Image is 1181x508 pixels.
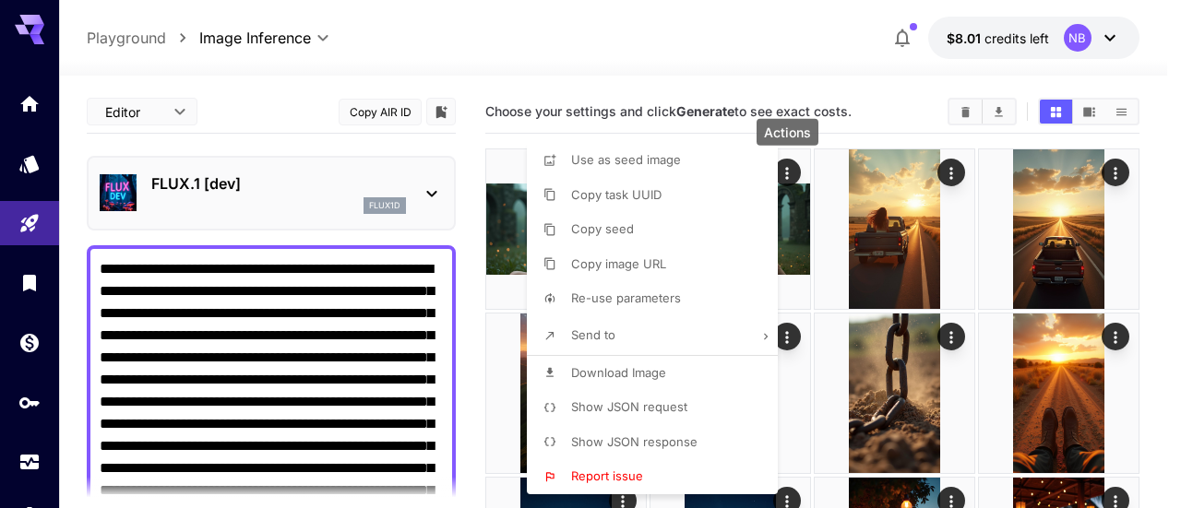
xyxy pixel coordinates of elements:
span: Show JSON response [571,434,698,449]
span: Copy task UUID [571,187,662,202]
span: Send to [571,327,615,342]
span: Show JSON request [571,399,687,414]
span: Download Image [571,365,666,380]
span: Use as seed image [571,152,681,167]
div: Actions [757,119,818,146]
span: Re-use parameters [571,290,681,305]
span: Copy seed [571,221,634,236]
span: Copy image URL [571,256,666,271]
span: Report issue [571,468,643,483]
